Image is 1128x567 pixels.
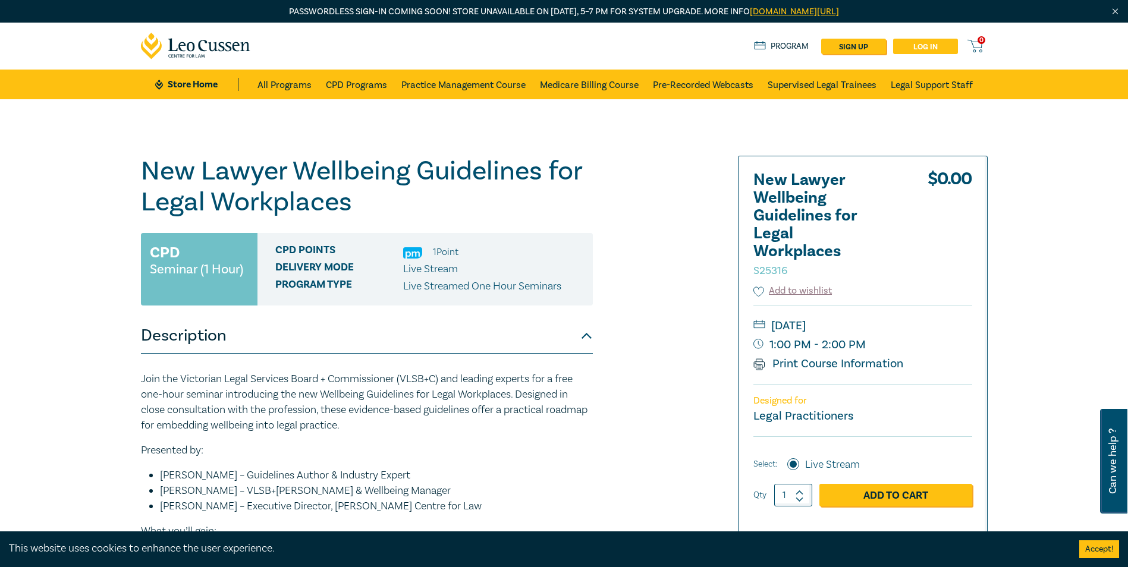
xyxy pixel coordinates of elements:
[978,36,985,44] span: 0
[160,483,593,499] li: [PERSON_NAME] – VLSB+[PERSON_NAME] & Wellbeing Manager
[150,242,180,263] h3: CPD
[401,70,526,99] a: Practice Management Course
[753,264,787,278] small: S25316
[150,263,243,275] small: Seminar (1 Hour)
[753,335,972,354] small: 1:00 PM - 2:00 PM
[403,279,561,294] p: Live Streamed One Hour Seminars
[893,39,958,54] a: Log in
[928,171,972,284] div: $ 0.00
[653,70,753,99] a: Pre-Recorded Webcasts
[141,524,593,539] p: What you’ll gain:
[326,70,387,99] a: CPD Programs
[1110,7,1120,17] img: Close
[403,247,422,259] img: Practice Management & Business Skills
[891,70,973,99] a: Legal Support Staff
[753,316,972,335] small: [DATE]
[141,5,988,18] p: Passwordless sign-in coming soon! Store unavailable on [DATE], 5–7 PM for system upgrade. More info
[753,489,766,502] label: Qty
[819,484,972,506] a: Add to Cart
[141,156,593,218] h1: New Lawyer Wellbeing Guidelines for Legal Workplaces
[805,457,860,472] label: Live Stream
[1079,540,1119,558] button: Accept cookies
[9,541,1061,556] div: This website uses cookies to enhance the user experience.
[750,6,839,17] a: [DOMAIN_NAME][URL]
[753,171,884,278] h2: New Lawyer Wellbeing Guidelines for Legal Workplaces
[753,458,777,471] span: Select:
[275,244,403,260] span: CPD Points
[540,70,639,99] a: Medicare Billing Course
[753,408,853,424] small: Legal Practitioners
[774,484,812,506] input: 1
[1107,416,1118,506] span: Can we help ?
[433,244,458,260] li: 1 Point
[141,371,593,433] p: Join the Victorian Legal Services Board + Commissioner (VLSB+C) and leading experts for a free on...
[821,39,886,54] a: sign up
[753,284,832,298] button: Add to wishlist
[753,356,904,371] a: Print Course Information
[155,78,238,91] a: Store Home
[403,262,458,276] span: Live Stream
[275,279,403,294] span: Program type
[754,40,809,53] a: Program
[141,318,593,354] button: Description
[768,70,876,99] a: Supervised Legal Trainees
[753,395,972,407] p: Designed for
[160,499,593,514] li: [PERSON_NAME] – Executive Director, [PERSON_NAME] Centre for Law
[160,468,593,483] li: [PERSON_NAME] – Guidelines Author & Industry Expert
[275,262,403,277] span: Delivery Mode
[257,70,312,99] a: All Programs
[141,443,593,458] p: Presented by:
